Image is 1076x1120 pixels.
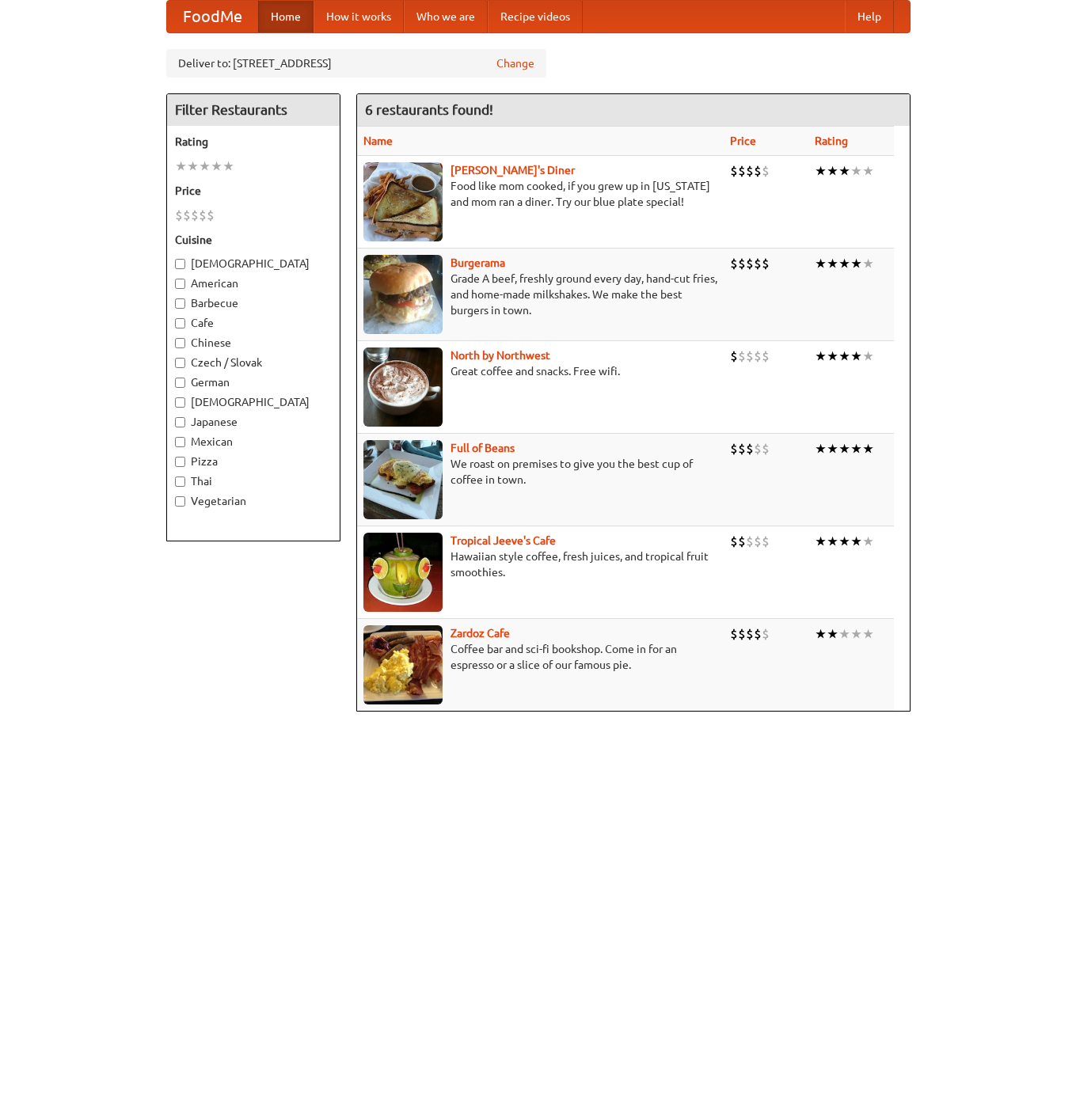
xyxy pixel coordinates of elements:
[827,440,838,457] li: ★
[815,533,827,550] li: ★
[754,162,762,180] li: $
[175,434,332,450] label: Mexican
[730,162,738,180] li: $
[838,533,850,550] li: ★
[363,549,717,580] p: Hawaiian style coffee, fresh juices, and tropical fruit smoothies.
[175,256,332,271] label: [DEMOGRAPHIC_DATA]
[175,493,332,509] label: Vegetarian
[827,162,838,180] li: ★
[363,625,443,704] img: zardoz.jpg
[730,255,738,272] li: $
[363,271,717,318] p: Grade A beef, freshly ground every day, hand-cut fries, and home-made milkshakes. We make the bes...
[451,534,556,547] a: Tropical Jeeve's Cafe
[363,440,443,519] img: beans.jpg
[746,162,754,180] li: $
[207,207,215,224] li: $
[730,625,738,643] li: $
[211,158,222,175] li: ★
[175,134,332,150] h5: Rating
[746,347,754,365] li: $
[258,1,314,32] a: Home
[167,94,340,126] h4: Filter Restaurants
[363,347,443,427] img: north.jpg
[175,315,332,331] label: Cafe
[862,533,874,550] li: ★
[746,625,754,643] li: $
[827,533,838,550] li: ★
[175,298,185,309] input: Barbecue
[314,1,404,32] a: How it works
[762,440,770,457] li: $
[815,440,827,457] li: ★
[815,162,827,180] li: ★
[451,627,510,640] a: Zardoz Cafe
[363,641,717,673] p: Coffee bar and sci-fi bookshop. Come in for an espresso or a slice of our famous pie.
[754,533,762,550] li: $
[363,456,717,488] p: We roast on premises to give you the best cup of coffee in town.
[827,347,838,365] li: ★
[175,437,185,447] input: Mexican
[850,255,862,272] li: ★
[175,207,183,224] li: $
[862,162,874,180] li: ★
[738,440,746,457] li: $
[451,164,575,177] b: [PERSON_NAME]'s Diner
[199,207,207,224] li: $
[838,162,850,180] li: ★
[175,259,185,269] input: [DEMOGRAPHIC_DATA]
[754,625,762,643] li: $
[862,255,874,272] li: ★
[175,183,332,199] h5: Price
[175,476,185,487] input: Thai
[175,394,332,410] label: [DEMOGRAPHIC_DATA]
[175,335,332,351] label: Chinese
[167,1,258,32] a: FoodMe
[850,347,862,365] li: ★
[363,255,443,334] img: burgerama.jpg
[738,533,746,550] li: $
[363,533,443,612] img: jeeves.jpg
[175,355,332,370] label: Czech / Slovak
[850,533,862,550] li: ★
[175,275,332,291] label: American
[762,255,770,272] li: $
[738,162,746,180] li: $
[175,358,185,368] input: Czech / Slovak
[363,363,717,379] p: Great coffee and snacks. Free wifi.
[187,158,199,175] li: ★
[496,55,534,71] a: Change
[746,440,754,457] li: $
[363,178,717,210] p: Food like mom cooked, if you grew up in [US_STATE] and mom ran a diner. Try our blue plate special!
[451,442,515,454] a: Full of Beans
[730,440,738,457] li: $
[175,397,185,408] input: [DEMOGRAPHIC_DATA]
[815,135,848,147] a: Rating
[762,162,770,180] li: $
[762,533,770,550] li: $
[175,318,185,328] input: Cafe
[175,417,185,427] input: Japanese
[850,625,862,643] li: ★
[175,378,185,388] input: German
[838,255,850,272] li: ★
[838,440,850,457] li: ★
[738,625,746,643] li: $
[845,1,894,32] a: Help
[850,162,862,180] li: ★
[754,255,762,272] li: $
[183,207,191,224] li: $
[488,1,583,32] a: Recipe videos
[746,533,754,550] li: $
[838,625,850,643] li: ★
[754,347,762,365] li: $
[191,207,199,224] li: $
[862,347,874,365] li: ★
[175,232,332,248] h5: Cuisine
[451,256,505,269] a: Burgerama
[404,1,488,32] a: Who we are
[815,255,827,272] li: ★
[815,347,827,365] li: ★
